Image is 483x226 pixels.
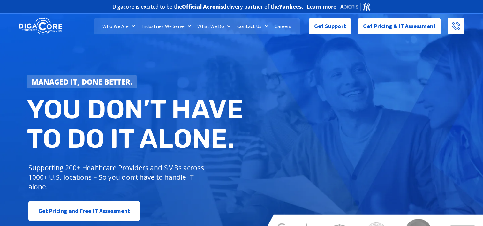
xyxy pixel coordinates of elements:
span: Get Pricing and Free IT Assessment [38,205,130,217]
span: Get Pricing & IT Assessment [363,20,436,33]
img: Acronis [340,2,371,11]
strong: Managed IT, done better. [32,77,132,87]
img: DigaCore Technology Consulting [19,17,62,36]
a: Contact Us [234,18,271,34]
p: Supporting 200+ Healthcare Providers and SMBs across 1000+ U.S. locations – So you don’t have to ... [28,163,207,192]
a: Industries We Serve [138,18,194,34]
a: Managed IT, done better. [27,75,137,88]
a: Get Pricing & IT Assessment [358,18,441,34]
h2: You don’t have to do IT alone. [27,95,246,153]
h2: Digacore is excited to be the delivery partner of the [112,4,304,9]
a: Get Support [309,18,351,34]
a: Who We Are [99,18,138,34]
a: Careers [271,18,295,34]
a: Get Pricing and Free IT Assessment [28,201,140,221]
b: Yankees. [279,3,304,10]
a: What We Do [194,18,234,34]
nav: Menu [94,18,300,34]
a: Learn more [307,4,336,10]
span: Get Support [314,20,346,33]
b: Official Acronis [182,3,223,10]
